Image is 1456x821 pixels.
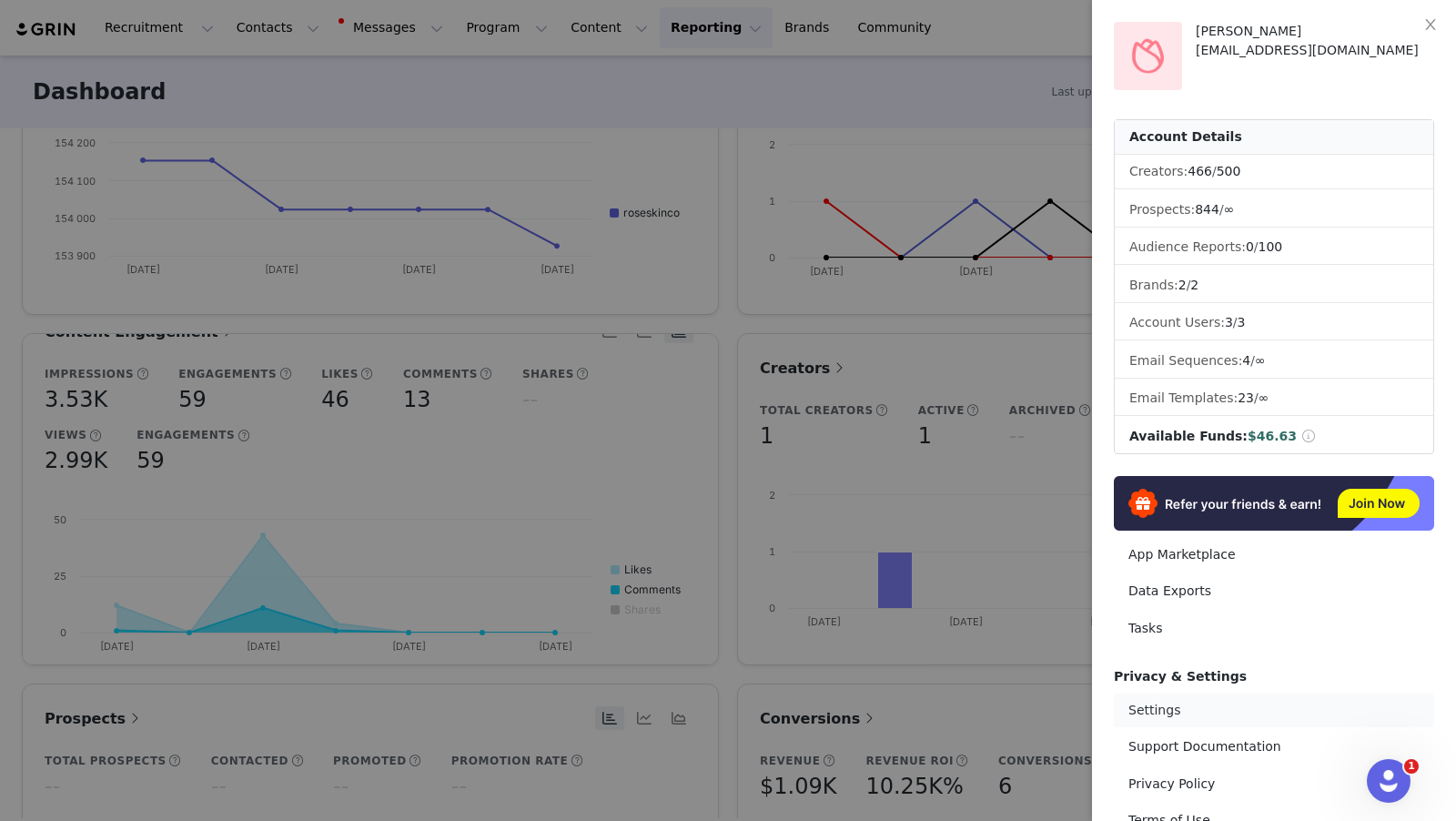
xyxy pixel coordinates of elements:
div: [EMAIL_ADDRESS][DOMAIN_NAME] [1196,41,1434,60]
span: 0 [1246,239,1254,254]
span: 3 [1238,315,1246,329]
span: / [1178,278,1199,292]
span: 2 [1190,278,1198,292]
span: 4 [1242,353,1250,368]
li: Audience Reports: / [1115,230,1433,265]
span: 844 [1195,202,1219,217]
iframe: Intercom live chat [1367,759,1410,803]
span: 500 [1217,164,1241,178]
i: icon: close [1423,17,1438,32]
span: / [1195,202,1234,217]
img: 23ac8fc0-cd96-465c-8236-36009af5db45.png [1114,22,1182,90]
span: ∞ [1255,353,1266,368]
span: ∞ [1224,202,1235,217]
span: 1 [1404,759,1419,774]
span: 23 [1238,390,1254,405]
span: Privacy & Settings [1114,669,1247,684]
span: 2 [1178,278,1187,292]
li: Brands: [1115,269,1433,303]
span: / [1225,315,1246,329]
span: / [1242,353,1265,368]
span: 100 [1259,239,1283,254]
a: App Marketplace [1114,538,1434,572]
a: Support Documentation [1114,730,1434,764]
span: / [1188,164,1240,178]
div: Account Details [1115,120,1433,155]
a: Settings [1114,694,1434,727]
li: Creators: [1115,155,1433,189]
span: $46.63 [1248,429,1297,443]
a: Privacy Policy [1114,767,1434,801]
span: ∞ [1259,390,1269,405]
a: Tasks [1114,612,1434,645]
span: / [1238,390,1269,405]
li: Email Sequences: [1115,344,1433,379]
li: Account Users: [1115,306,1433,340]
span: 466 [1188,164,1212,178]
div: [PERSON_NAME] [1196,22,1434,41]
span: Available Funds: [1129,429,1248,443]
span: 3 [1225,315,1233,329]
li: Prospects: [1115,193,1433,228]
img: Refer & Earn [1114,476,1434,531]
a: Data Exports [1114,574,1434,608]
li: Email Templates: [1115,381,1433,416]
